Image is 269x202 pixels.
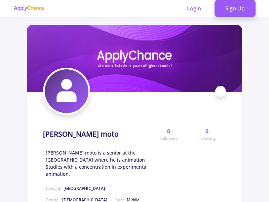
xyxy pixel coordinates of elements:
[13,6,45,11] img: applychance logo text only
[198,135,216,141] span: Following
[46,186,105,191] span: Living in :
[160,135,178,141] span: Followers
[43,130,119,138] h1: [PERSON_NAME] moto
[150,127,188,141] a: 0Followers
[27,25,242,92] img: cheri motocover image
[45,69,88,113] img: cheri motoavatar
[167,127,170,135] span: 0
[188,127,226,141] a: 0Following
[64,186,105,191] span: [GEOGRAPHIC_DATA]
[205,127,208,135] span: 0
[46,149,150,177] span: [PERSON_NAME] moto is a senior at the [GEOGRAPHIC_DATA] where he is animation Studies with a conc...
